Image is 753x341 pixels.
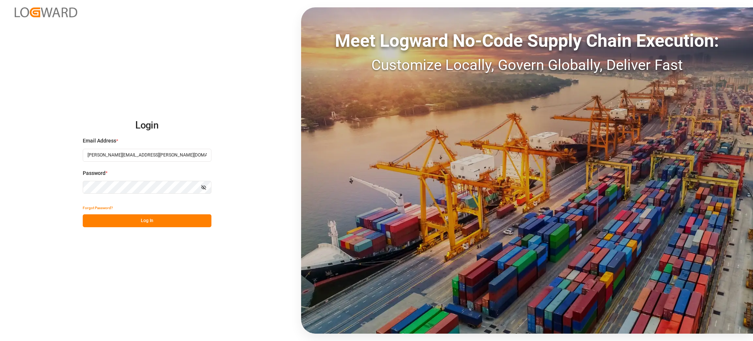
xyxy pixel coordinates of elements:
input: Enter your email [83,149,211,162]
div: Meet Logward No-Code Supply Chain Execution: [301,28,753,54]
img: Logward_new_orange.png [15,7,77,17]
button: Log In [83,214,211,227]
span: Email Address [83,137,116,145]
h2: Login [83,114,211,137]
span: Password [83,169,106,177]
button: Forgot Password? [83,201,113,214]
div: Customize Locally, Govern Globally, Deliver Fast [301,54,753,76]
